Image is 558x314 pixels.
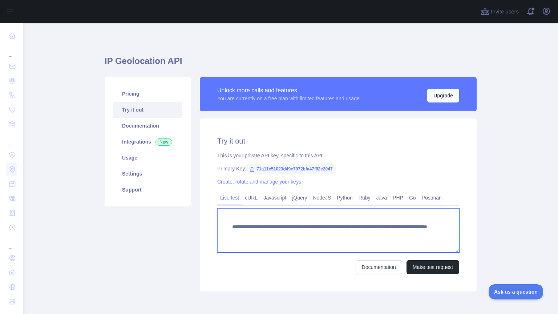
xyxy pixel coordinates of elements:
[407,260,459,274] button: Make test request
[356,192,373,204] a: Ruby
[310,192,334,204] a: NodeJS
[217,165,459,172] div: Primary Key:
[260,192,289,204] a: Javascript
[289,192,310,204] a: jQuery
[217,179,301,185] a: Create, rotate and manage your keys
[489,284,543,299] iframe: Toggle Customer Support
[356,260,402,274] a: Documentation
[217,152,459,159] div: This is your private API key, specific to this API.
[419,192,445,204] a: Postman
[155,138,172,146] span: New
[491,8,519,16] span: Invite users
[242,192,260,204] a: cURL
[246,164,336,174] span: 71a11c51023d49c7972bfa47f62e2047
[113,86,182,102] a: Pricing
[217,192,242,204] a: Live test
[113,166,182,182] a: Settings
[6,235,17,250] div: ...
[334,192,356,204] a: Python
[217,95,360,102] div: You are currently on a free plan with limited features and usage
[217,86,360,95] div: Unlock more calls and features
[113,102,182,118] a: Try it out
[105,55,477,73] h1: IP Geolocation API
[6,44,17,58] div: ...
[406,192,419,204] a: Go
[113,134,182,150] a: Integrations New
[390,192,406,204] a: PHP
[427,89,459,102] button: Upgrade
[479,6,520,17] button: Invite users
[217,136,459,146] h2: Try it out
[113,118,182,134] a: Documentation
[373,192,390,204] a: Java
[113,182,182,198] a: Support
[6,132,17,147] div: ...
[113,150,182,166] a: Usage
